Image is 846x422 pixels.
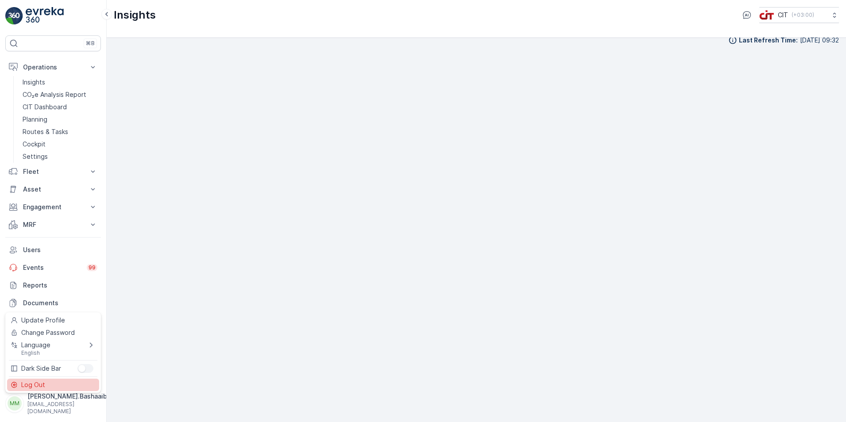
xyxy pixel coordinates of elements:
[19,88,101,101] a: CO₂e Analysis Report
[19,113,101,126] a: Planning
[23,103,67,111] p: CIT Dashboard
[27,392,107,401] p: [PERSON_NAME].Bashaaib
[23,281,97,290] p: Reports
[21,328,75,337] span: Change Password
[23,167,83,176] p: Fleet
[23,90,86,99] p: CO₂e Analysis Report
[5,241,101,259] a: Users
[23,263,81,272] p: Events
[5,312,101,393] ul: Menu
[21,349,50,357] span: English
[19,76,101,88] a: Insights
[88,264,96,271] p: 99
[21,380,45,389] span: Log Out
[5,276,101,294] a: Reports
[5,216,101,234] button: MRF
[23,127,68,136] p: Routes & Tasks
[5,198,101,216] button: Engagement
[792,12,814,19] p: ( +03:00 )
[5,294,101,312] a: Documents
[23,220,83,229] p: MRF
[21,316,65,325] span: Update Profile
[19,126,101,138] a: Routes & Tasks
[21,364,61,373] span: Dark Side Bar
[23,246,97,254] p: Users
[23,185,83,194] p: Asset
[5,259,101,276] a: Events99
[19,138,101,150] a: Cockpit
[23,115,47,124] p: Planning
[23,140,46,149] p: Cockpit
[19,150,101,163] a: Settings
[5,58,101,76] button: Operations
[26,7,64,25] img: logo_light-DOdMpM7g.png
[5,163,101,180] button: Fleet
[5,392,101,415] button: MM[PERSON_NAME].Bashaaib[EMAIL_ADDRESS][DOMAIN_NAME]
[5,180,101,198] button: Asset
[5,7,23,25] img: logo
[800,36,839,45] p: [DATE] 09:32
[23,152,48,161] p: Settings
[8,396,22,410] div: MM
[21,341,50,349] span: Language
[23,78,45,87] p: Insights
[778,11,788,19] p: CIT
[114,8,156,22] p: Insights
[23,299,97,307] p: Documents
[86,40,95,47] p: ⌘B
[759,7,839,23] button: CIT(+03:00)
[739,36,798,45] p: Last Refresh Time :
[19,101,101,113] a: CIT Dashboard
[23,203,83,211] p: Engagement
[23,63,83,72] p: Operations
[27,401,107,415] p: [EMAIL_ADDRESS][DOMAIN_NAME]
[759,10,774,20] img: cit-logo_pOk6rL0.png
